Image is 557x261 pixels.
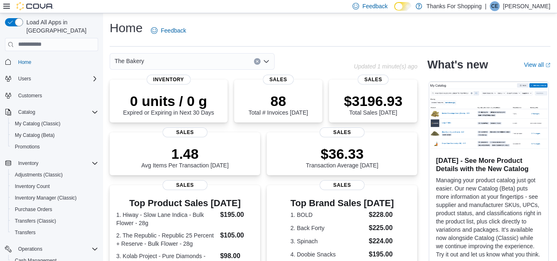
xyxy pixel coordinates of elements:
a: My Catalog (Beta) [12,130,58,140]
dd: $195.00 [369,249,394,259]
span: Sales [320,127,365,137]
span: My Catalog (Beta) [15,132,55,139]
button: Customers [2,89,101,101]
button: Adjustments (Classic) [8,169,101,181]
span: Adjustments (Classic) [12,170,98,180]
div: Expired or Expiring in Next 30 Days [123,93,214,116]
span: Customers [15,90,98,101]
a: Transfers (Classic) [12,216,59,226]
div: Total # Invoices [DATE] [249,93,308,116]
span: Transfers [12,228,98,237]
button: Open list of options [263,58,270,65]
button: Inventory [15,158,42,168]
a: Inventory Manager (Classic) [12,193,80,203]
div: Cliff Evans [490,1,500,11]
div: Total Sales [DATE] [344,93,402,116]
p: Thanks For Shopping [426,1,482,11]
span: Transfers [15,229,35,236]
span: Inventory Manager (Classic) [15,195,77,201]
span: Sales [162,180,208,190]
span: Transfers (Classic) [15,218,56,224]
span: Users [18,75,31,82]
div: Avg Items Per Transaction [DATE] [141,146,229,169]
button: Purchase Orders [8,204,101,215]
span: Inventory [147,75,191,85]
div: Transaction Average [DATE] [306,146,378,169]
span: My Catalog (Beta) [12,130,98,140]
span: The Bakery [115,56,144,66]
span: My Catalog (Classic) [15,120,61,127]
span: Inventory Manager (Classic) [12,193,98,203]
button: Inventory Manager (Classic) [8,192,101,204]
h1: Home [110,20,143,36]
span: Home [18,59,31,66]
dt: 2. Back Forty [290,224,365,232]
dd: $228.00 [369,210,394,220]
a: Home [15,57,35,67]
span: Purchase Orders [15,206,52,213]
a: Transfers [12,228,39,237]
h3: Top Brand Sales [DATE] [290,198,394,208]
dd: $98.00 [220,251,254,261]
span: Feedback [362,2,388,10]
p: [PERSON_NAME] [503,1,550,11]
button: Inventory Count [8,181,101,192]
p: 88 [249,93,308,109]
span: Sales [263,75,294,85]
p: $3196.93 [344,93,402,109]
p: | [485,1,486,11]
dt: 1. Hiway - Slow Lane Indica - Bulk Flower - 28g [116,211,217,227]
button: Transfers (Classic) [8,215,101,227]
span: Promotions [12,142,98,152]
button: Catalog [2,106,101,118]
dd: $224.00 [369,236,394,246]
dd: $195.00 [220,210,254,220]
a: View allExternal link [524,61,550,68]
span: Feedback [161,26,186,35]
span: Home [15,57,98,67]
dt: 4. Doobie Snacks [290,250,365,259]
p: Updated 1 minute(s) ago [354,63,417,70]
a: Adjustments (Classic) [12,170,66,180]
span: Transfers (Classic) [12,216,98,226]
span: Catalog [18,109,35,115]
dt: 1. BOLD [290,211,365,219]
dt: 3. Spinach [290,237,365,245]
svg: External link [545,63,550,68]
button: My Catalog (Classic) [8,118,101,129]
input: Dark Mode [394,2,411,11]
span: Inventory Count [15,183,50,190]
span: Sales [320,180,365,190]
span: Users [15,74,98,84]
p: Managing your product catalog just got easier. Our new Catalog (Beta) puts more information at yo... [436,176,542,259]
p: $36.33 [306,146,378,162]
span: Adjustments (Classic) [15,172,63,178]
span: Inventory [15,158,98,168]
img: Cova [16,2,54,10]
p: 0 units / 0 g [123,93,214,109]
span: My Catalog (Classic) [12,119,98,129]
span: Customers [18,92,42,99]
button: Transfers [8,227,101,238]
dd: $225.00 [369,223,394,233]
span: Operations [15,244,98,254]
span: Catalog [15,107,98,117]
span: Operations [18,246,42,252]
a: Customers [15,91,45,101]
span: CE [491,1,498,11]
h2: What's new [427,58,488,71]
a: My Catalog (Classic) [12,119,64,129]
a: Promotions [12,142,43,152]
button: Operations [15,244,46,254]
span: Purchase Orders [12,205,98,214]
h3: [DATE] - See More Product Details with the New Catalog [436,156,542,173]
a: Inventory Count [12,181,53,191]
dt: 2. The Republic - Republic 25 Percent + Reserve - Bulk Flower - 28g [116,231,217,248]
span: Load All Apps in [GEOGRAPHIC_DATA] [23,18,98,35]
button: Users [15,74,34,84]
button: Users [2,73,101,85]
h3: Top Product Sales [DATE] [116,198,254,208]
button: Catalog [15,107,38,117]
span: Sales [162,127,208,137]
